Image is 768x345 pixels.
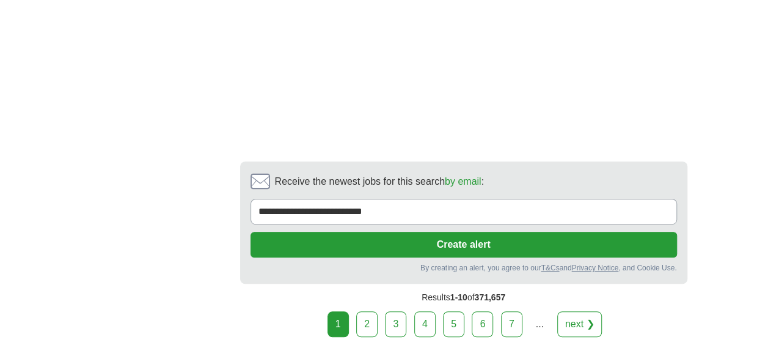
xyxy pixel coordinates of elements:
[414,311,436,337] a: 4
[501,311,522,337] a: 7
[472,311,493,337] a: 6
[251,262,677,273] div: By creating an alert, you agree to our and , and Cookie Use.
[275,174,484,189] span: Receive the newest jobs for this search :
[327,311,349,337] div: 1
[571,264,618,272] a: Privacy Notice
[445,176,481,187] a: by email
[240,284,687,311] div: Results of
[557,311,602,337] a: next ❯
[450,292,467,302] span: 1-10
[541,264,559,272] a: T&Cs
[356,311,378,337] a: 2
[474,292,505,302] span: 371,657
[527,312,552,336] div: ...
[385,311,406,337] a: 3
[443,311,464,337] a: 5
[251,232,677,258] button: Create alert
